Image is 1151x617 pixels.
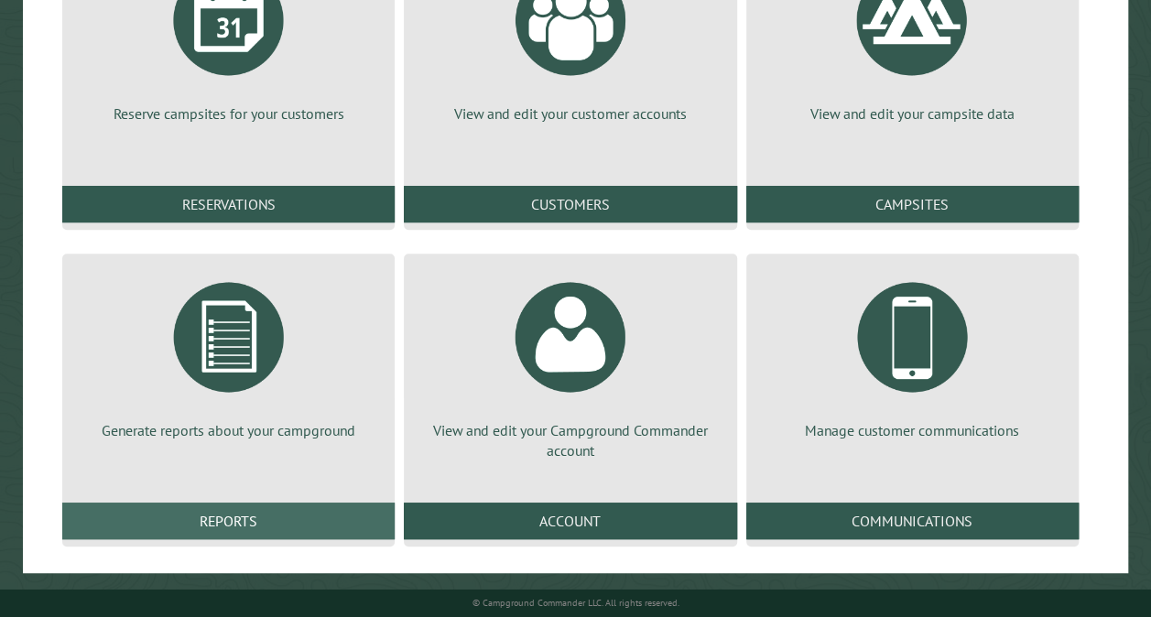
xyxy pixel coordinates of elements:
[404,186,736,222] a: Customers
[62,503,395,539] a: Reports
[426,103,714,124] p: View and edit your customer accounts
[472,597,679,609] small: © Campground Commander LLC. All rights reserved.
[84,103,373,124] p: Reserve campsites for your customers
[84,268,373,440] a: Generate reports about your campground
[404,503,736,539] a: Account
[62,186,395,222] a: Reservations
[746,186,1079,222] a: Campsites
[768,103,1057,124] p: View and edit your campsite data
[746,503,1079,539] a: Communications
[768,420,1057,440] p: Manage customer communications
[426,268,714,461] a: View and edit your Campground Commander account
[84,420,373,440] p: Generate reports about your campground
[426,420,714,461] p: View and edit your Campground Commander account
[768,268,1057,440] a: Manage customer communications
